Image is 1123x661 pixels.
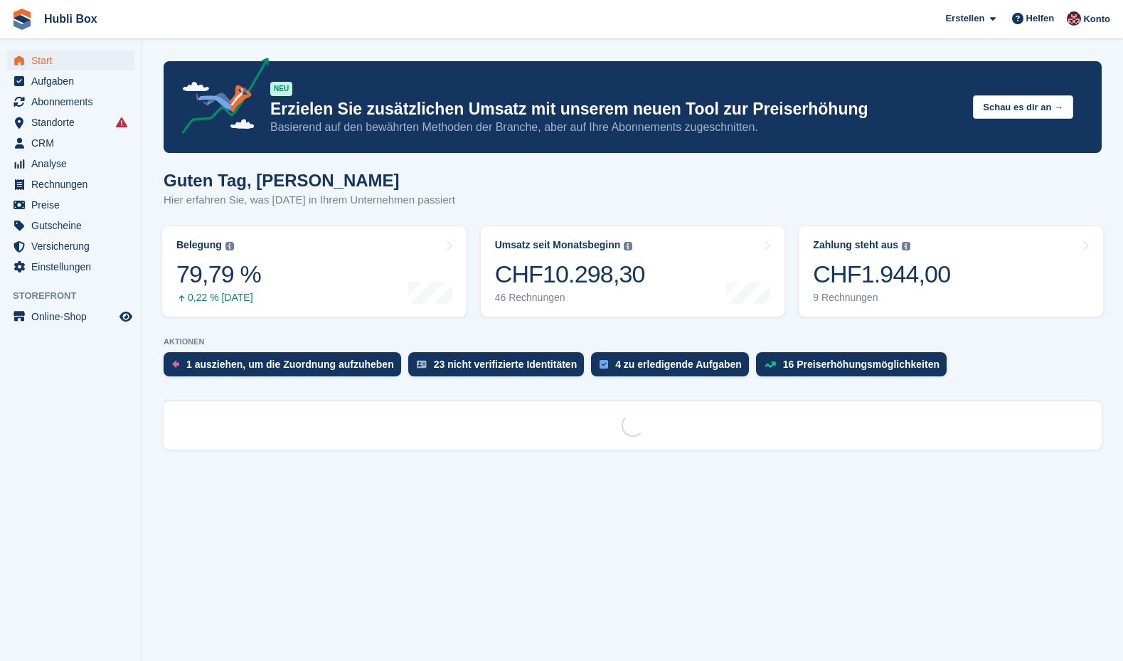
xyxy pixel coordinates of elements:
[31,307,117,327] span: Online-Shop
[11,9,33,30] img: stora-icon-8386f47178a22dfd0bd8f6a31ec36ba5ce8667c1dd55bd0f319d3a0aa187defe.svg
[615,359,742,370] div: 4 zu erledigende Aufgaben
[176,292,261,304] div: 0,22 % [DATE]
[116,117,127,128] i: Es sind Fehler bei der Synchronisierung von Smart-Einträgen aufgetreten
[945,11,984,26] span: Erstellen
[813,239,898,251] div: Zahlung steht aus
[270,99,962,120] p: Erzielen Sie zusätzlichen Umsatz mit unserem neuen Tool zur Preiserhöhung
[31,92,117,112] span: Abonnements
[31,112,117,132] span: Standorte
[1067,11,1081,26] img: finn
[408,352,592,384] a: 23 nicht verifizierte Identitäten
[600,360,608,369] img: task-75834270c22a3079a89374b754ae025e5fb1db73e45f91037f5363f120a921f8.svg
[7,257,134,277] a: menu
[172,360,179,369] img: move_outs_to_deallocate_icon-f764333ba52eb49d3ac5e1228854f67142a1ed5810a6f6cc68b1a99e826820c5.svg
[164,171,455,190] h1: Guten Tag, [PERSON_NAME]
[756,352,954,384] a: 16 Preiserhöhungsmöglichkeiten
[7,51,134,70] a: menu
[170,58,270,139] img: price-adjustments-announcement-icon-8257ccfd72463d97f412b2fc003d46551f7dbcb40ab6d574587a9cd5c0d94...
[225,242,234,250] img: icon-info-grey-7440780725fd019a000dd9b08b2336e03edf1995a4989e88bcd33f0948082b44.svg
[7,133,134,153] a: menu
[162,226,467,317] a: Belegung 79,79 % 0,22 % [DATE]
[31,216,117,236] span: Gutscheine
[31,257,117,277] span: Einstellungen
[31,71,117,91] span: Aufgaben
[7,195,134,215] a: menu
[186,359,394,370] div: 1 ausziehen, um die Zuordnung aufzuheben
[813,292,950,304] div: 9 Rechnungen
[31,133,117,153] span: CRM
[31,51,117,70] span: Start
[417,360,427,369] img: verify_identity-adf6edd0f0f0b5bbfe63781bf79b02c33cf7c696d77639b501bdc392416b5a36.svg
[434,359,578,370] div: 23 nicht verifizierte Identitäten
[7,92,134,112] a: menu
[495,239,621,251] div: Umsatz seit Monatsbeginn
[481,226,785,317] a: Umsatz seit Monatsbeginn CHF10.298,30 46 Rechnungen
[31,195,117,215] span: Preise
[7,236,134,256] a: menu
[270,82,292,96] div: NEU
[31,174,117,194] span: Rechnungen
[495,292,645,304] div: 46 Rechnungen
[902,242,910,250] img: icon-info-grey-7440780725fd019a000dd9b08b2336e03edf1995a4989e88bcd33f0948082b44.svg
[13,289,142,303] span: Storefront
[495,260,645,289] div: CHF10.298,30
[7,216,134,236] a: menu
[7,112,134,132] a: menu
[164,337,1102,347] p: AKTIONEN
[7,71,134,91] a: menu
[7,174,134,194] a: menu
[783,359,940,370] div: 16 Preiserhöhungsmöglichkeiten
[38,7,103,31] a: Hubli Box
[7,154,134,174] a: menu
[799,226,1103,317] a: Zahlung steht aus CHF1.944,00 9 Rechnungen
[591,352,756,384] a: 4 zu erledigende Aufgaben
[31,236,117,256] span: Versicherung
[765,361,776,368] img: price_increase_opportunities-93ffe204e8149a01c8c9dc8f82e8f89637d9d84a8eef4429ea346261dce0b2c0.svg
[973,95,1073,119] button: Schau es dir an →
[164,352,408,384] a: 1 ausziehen, um die Zuordnung aufzuheben
[164,192,455,208] p: Hier erfahren Sie, was [DATE] in Ihrem Unternehmen passiert
[176,260,261,289] div: 79,79 %
[7,307,134,327] a: Speisekarte
[624,242,632,250] img: icon-info-grey-7440780725fd019a000dd9b08b2336e03edf1995a4989e88bcd33f0948082b44.svg
[1026,11,1055,26] span: Helfen
[31,154,117,174] span: Analyse
[1083,12,1110,26] span: Konto
[813,260,950,289] div: CHF1.944,00
[270,120,962,135] p: Basierend auf den bewährten Methoden der Branche, aber auf Ihre Abonnements zugeschnitten.
[117,308,134,325] a: Vorschau-Shop
[176,239,222,251] div: Belegung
